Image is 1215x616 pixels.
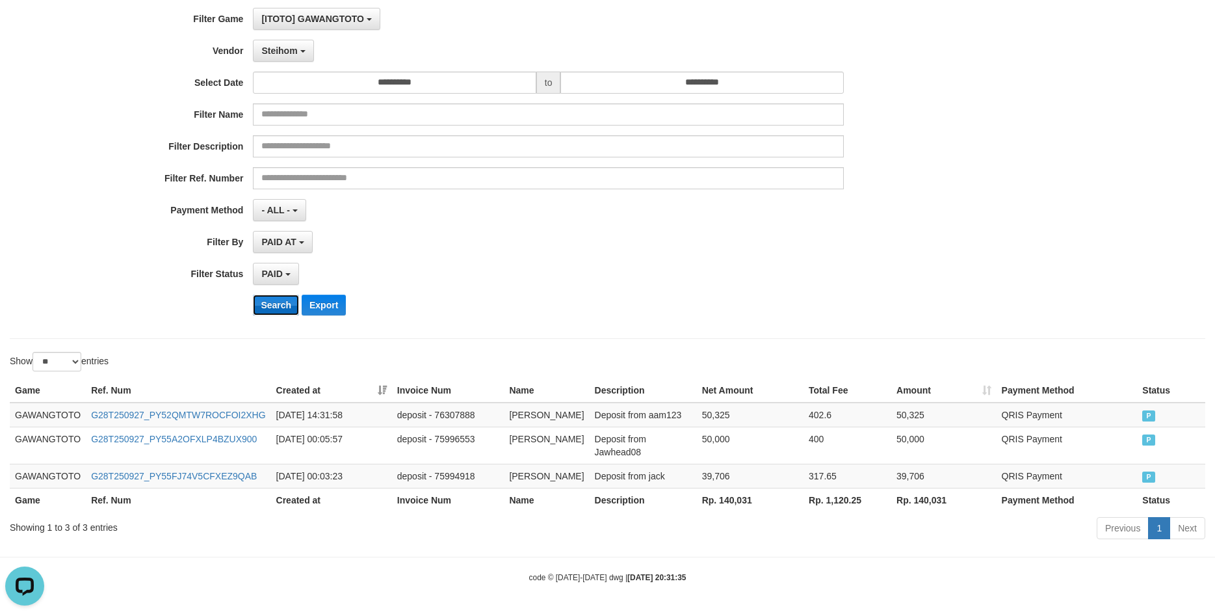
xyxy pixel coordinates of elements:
[504,427,589,464] td: [PERSON_NAME]
[392,427,504,464] td: deposit - 75996553
[10,488,86,512] th: Game
[392,464,504,488] td: deposit - 75994918
[86,488,270,512] th: Ref. Num
[86,379,270,403] th: Ref. Num
[997,488,1138,512] th: Payment Method
[590,488,697,512] th: Description
[590,464,697,488] td: Deposit from jack
[253,199,306,221] button: - ALL -
[997,403,1138,427] td: QRIS Payment
[10,403,86,427] td: GAWANGTOTO
[253,295,299,315] button: Search
[271,379,392,403] th: Created at: activate to sort column ascending
[697,464,803,488] td: 39,706
[803,379,891,403] th: Total Fee
[590,379,697,403] th: Description
[891,464,997,488] td: 39,706
[271,403,392,427] td: [DATE] 14:31:58
[91,471,257,481] a: G28T250927_PY55FJ74V5CFXEZ9QAB
[697,427,803,464] td: 50,000
[271,488,392,512] th: Created at
[891,379,997,403] th: Amount: activate to sort column ascending
[261,205,290,215] span: - ALL -
[891,488,997,512] th: Rp. 140,031
[504,379,589,403] th: Name
[253,40,313,62] button: Steihom
[253,263,298,285] button: PAID
[803,488,891,512] th: Rp. 1,120.25
[261,237,296,247] span: PAID AT
[261,14,364,24] span: [ITOTO] GAWANGTOTO
[91,410,265,420] a: G28T250927_PY52QMTW7ROCFOI2XHG
[10,516,497,534] div: Showing 1 to 3 of 3 entries
[33,352,81,371] select: Showentries
[392,379,504,403] th: Invoice Num
[803,403,891,427] td: 402.6
[504,464,589,488] td: [PERSON_NAME]
[1169,517,1205,539] a: Next
[697,379,803,403] th: Net Amount
[997,379,1138,403] th: Payment Method
[10,379,86,403] th: Game
[392,488,504,512] th: Invoice Num
[1142,410,1155,422] span: PAID
[271,464,392,488] td: [DATE] 00:03:23
[261,269,282,279] span: PAID
[261,46,297,56] span: Steihom
[1137,488,1205,512] th: Status
[1142,435,1155,446] span: PAID
[302,295,346,315] button: Export
[1097,517,1149,539] a: Previous
[1148,517,1170,539] a: 1
[803,464,891,488] td: 317.65
[392,403,504,427] td: deposit - 76307888
[997,464,1138,488] td: QRIS Payment
[1137,379,1205,403] th: Status
[536,72,561,94] span: to
[697,403,803,427] td: 50,325
[697,488,803,512] th: Rp. 140,031
[997,427,1138,464] td: QRIS Payment
[91,434,257,444] a: G28T250927_PY55A2OFXLP4BZUX900
[504,488,589,512] th: Name
[10,352,109,371] label: Show entries
[253,231,312,253] button: PAID AT
[253,8,380,30] button: [ITOTO] GAWANGTOTO
[5,5,44,44] button: Open LiveChat chat widget
[590,403,697,427] td: Deposit from aam123
[590,427,697,464] td: Deposit from Jawhead08
[504,403,589,427] td: [PERSON_NAME]
[1142,472,1155,483] span: PAID
[271,427,392,464] td: [DATE] 00:05:57
[891,427,997,464] td: 50,000
[529,573,686,582] small: code © [DATE]-[DATE] dwg |
[891,403,997,427] td: 50,325
[803,427,891,464] td: 400
[10,427,86,464] td: GAWANGTOTO
[10,464,86,488] td: GAWANGTOTO
[627,573,686,582] strong: [DATE] 20:31:35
